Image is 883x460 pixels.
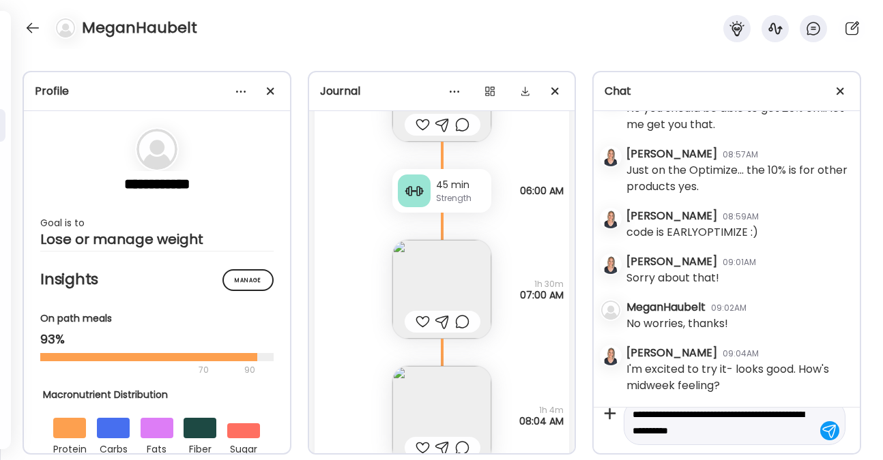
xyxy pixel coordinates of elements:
div: [PERSON_NAME] [626,208,717,224]
span: 06:00 AM [520,185,564,196]
img: avatars%2FRVeVBoY4G9O2578DitMsgSKHquL2 [601,147,620,166]
div: Journal [320,83,564,99]
div: fats [141,438,173,457]
img: avatars%2FRVeVBoY4G9O2578DitMsgSKHquL2 [601,209,620,228]
div: fiber [184,438,216,457]
div: Lose or manage weight [40,231,274,247]
div: Sorry about that! [626,270,719,286]
div: 09:02AM [711,302,747,314]
h4: MeganHaubelt [82,17,197,39]
div: [PERSON_NAME] [626,345,717,361]
div: Profile [35,83,279,99]
div: No worries, thanks! [626,316,728,332]
img: bg-avatar-default.svg [601,301,620,320]
div: code is EARLYOPTIMIZE :) [626,224,758,241]
img: images%2FGpYLLE1rqVgMxj7323ap5oIcjVc2%2F4HvEpK1myWYDUkBghLNp%2FiepSzJYHqIlWETkIXxyI_240 [392,240,491,339]
div: On path meals [40,311,274,326]
div: MeganHaubelt [626,299,706,316]
h2: Insights [40,269,274,290]
img: bg-avatar-default.svg [56,18,75,37]
div: Strength [436,192,486,204]
div: Goal is to [40,215,274,231]
div: No you should be able to get 25% off... let me get you that. [626,100,849,133]
div: Macronutrient Distribution [43,388,271,402]
div: 90 [243,362,257,378]
div: 09:04AM [723,348,759,360]
div: 45 min [436,178,486,192]
div: sugar [227,438,260,457]
div: I'm excited to try it- looks good. How's midweek feeling? [626,361,849,394]
div: 08:59AM [723,211,759,223]
div: [PERSON_NAME] [626,146,717,162]
div: 70 [40,362,240,378]
div: 93% [40,331,274,348]
div: carbs [97,438,130,457]
span: 1h 30m [520,279,564,290]
span: 08:04 AM [519,416,564,427]
div: 08:57AM [723,149,758,161]
img: bg-avatar-default.svg [136,129,177,170]
div: Just on the Optimize... the 10% is for other products yes. [626,162,849,195]
div: Chat [605,83,849,99]
div: Manage [222,269,274,291]
img: avatars%2FRVeVBoY4G9O2578DitMsgSKHquL2 [601,255,620,274]
div: [PERSON_NAME] [626,254,717,270]
div: protein [53,438,86,457]
div: 09:01AM [723,256,756,269]
span: 1h 4m [519,405,564,416]
span: 07:00 AM [520,290,564,301]
img: avatars%2FRVeVBoY4G9O2578DitMsgSKHquL2 [601,346,620,365]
